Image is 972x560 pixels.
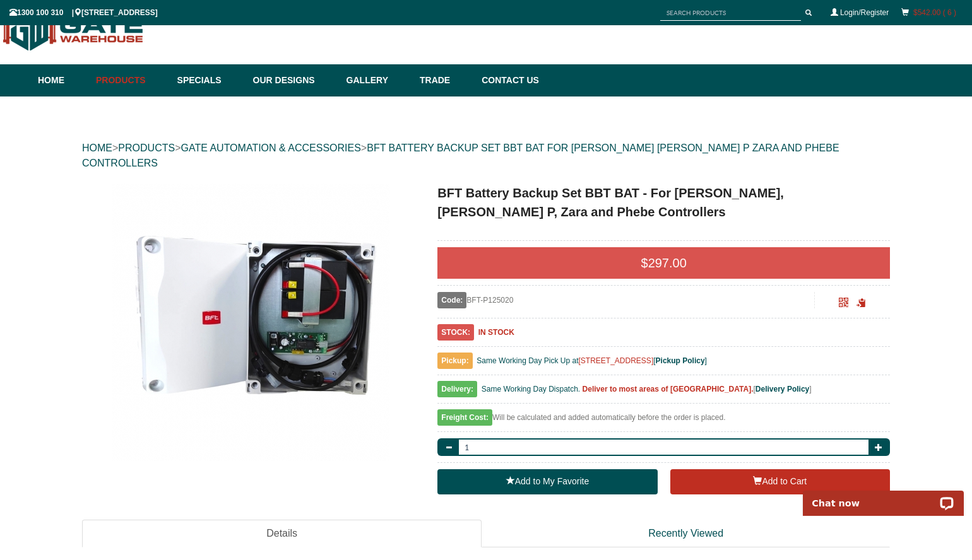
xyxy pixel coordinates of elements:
[171,64,247,96] a: Specials
[840,8,889,17] a: Login/Register
[83,184,417,461] a: BFT Battery Backup Set BBT BAT - For Thalia, Thalia P, Zara and Phebe Controllers - - Gate Warehouse
[112,184,389,461] img: BFT Battery Backup Set BBT BAT - For Thalia, Thalia P, Zara and Phebe Controllers - - Gate Warehouse
[482,520,890,548] a: Recently Viewed
[247,64,340,96] a: Our Designs
[795,476,972,516] iframe: LiveChat chat widget
[660,5,801,21] input: SEARCH PRODUCTS
[90,64,171,96] a: Products
[437,324,474,341] span: STOCK:
[437,410,890,432] div: Will be calculated and added automatically before the order is placed.
[437,292,814,308] div: BFT-P125020
[437,353,472,369] span: Pickup:
[839,300,848,308] a: Click to enlarge and scan to share.
[579,356,654,365] a: [STREET_ADDRESS]
[756,385,809,394] a: Delivery Policy
[478,328,514,337] b: IN STOCK
[856,298,866,308] span: Click to copy the URL
[181,143,360,153] a: GATE AUTOMATION & ACCESSORIES
[82,143,112,153] a: HOME
[9,8,158,17] span: 1300 100 310 | [STREET_ADDRESS]
[340,64,413,96] a: Gallery
[648,256,687,270] span: 297.00
[437,184,890,221] h1: BFT Battery Backup Set BBT BAT - For [PERSON_NAME], [PERSON_NAME] P, Zara and Phebe Controllers
[82,143,839,168] a: BFT BATTERY BACKUP SET BBT BAT FOR [PERSON_NAME] [PERSON_NAME] P ZARA AND PHEBE CONTROLLERS
[482,385,581,394] span: Same Working Day Dispatch.
[437,409,492,426] span: Freight Cost:
[475,64,539,96] a: Contact Us
[437,382,890,404] div: [ ]
[477,356,707,365] span: Same Working Day Pick Up at [ ]
[913,8,956,17] a: $542.00 ( 6 )
[670,469,890,494] button: Add to Cart
[437,469,657,494] a: Add to My Favorite
[413,64,475,96] a: Trade
[656,356,705,365] a: Pickup Policy
[437,381,477,397] span: Delivery:
[82,520,482,548] a: Details
[38,64,90,96] a: Home
[583,385,754,394] b: Deliver to most areas of [GEOGRAPHIC_DATA].
[82,128,890,184] div: > > >
[437,292,466,308] span: Code:
[118,143,175,153] a: PRODUCTS
[437,247,890,279] div: $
